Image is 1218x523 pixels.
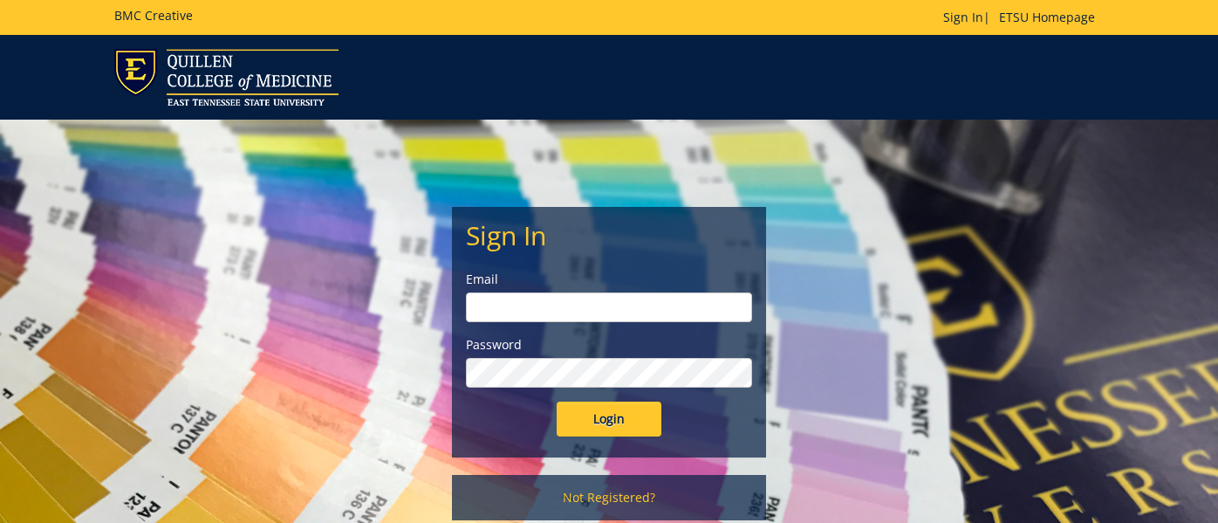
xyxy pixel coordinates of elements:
img: ETSU logo [114,49,339,106]
h5: BMC Creative [114,9,193,22]
h2: Sign In [466,221,752,250]
label: Password [466,336,752,354]
input: Login [557,402,661,437]
a: ETSU Homepage [990,9,1104,25]
a: Sign In [943,9,983,25]
p: | [943,9,1104,26]
a: Not Registered? [452,475,766,520]
label: Email [466,271,752,288]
